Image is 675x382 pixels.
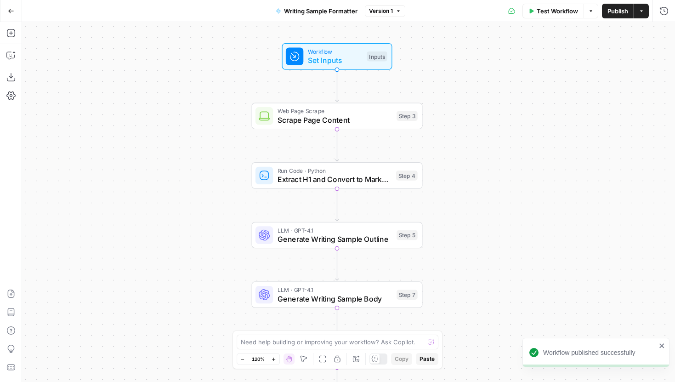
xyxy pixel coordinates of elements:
[367,51,387,62] div: Inputs
[278,166,391,175] span: Run Code · Python
[397,230,418,240] div: Step 5
[369,7,393,15] span: Version 1
[607,6,628,16] span: Publish
[602,4,634,18] button: Publish
[308,47,363,56] span: Workflow
[278,285,392,294] span: LLM · GPT-4.1
[270,4,363,18] button: Writing Sample Formatter
[397,111,418,121] div: Step 3
[335,70,339,102] g: Edge from start to step_3
[395,355,408,363] span: Copy
[308,55,363,66] span: Set Inputs
[420,355,435,363] span: Paste
[278,226,392,234] span: LLM · GPT-4.1
[278,114,392,125] span: Scrape Page Content
[335,189,339,221] g: Edge from step_4 to step_5
[252,281,423,308] div: LLM · GPT-4.1Generate Writing Sample BodyStep 7
[659,342,665,349] button: close
[522,4,584,18] button: Test Workflow
[278,234,392,245] span: Generate Writing Sample Outline
[335,129,339,161] g: Edge from step_3 to step_4
[543,348,656,357] div: Workflow published successfully
[335,308,339,340] g: Edge from step_7 to step_6
[416,353,438,365] button: Paste
[397,290,418,300] div: Step 7
[391,353,412,365] button: Copy
[252,103,423,130] div: Web Page ScrapeScrape Page ContentStep 3
[335,248,339,280] g: Edge from step_5 to step_7
[278,174,391,185] span: Extract H1 and Convert to Markdown
[252,355,265,363] span: 120%
[537,6,578,16] span: Test Workflow
[278,293,392,304] span: Generate Writing Sample Body
[252,43,423,70] div: WorkflowSet InputsInputs
[365,5,405,17] button: Version 1
[252,222,423,249] div: LLM · GPT-4.1Generate Writing Sample OutlineStep 5
[252,162,423,189] div: Run Code · PythonExtract H1 and Convert to MarkdownStep 4
[284,6,357,16] span: Writing Sample Formatter
[396,171,418,181] div: Step 4
[278,107,392,115] span: Web Page Scrape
